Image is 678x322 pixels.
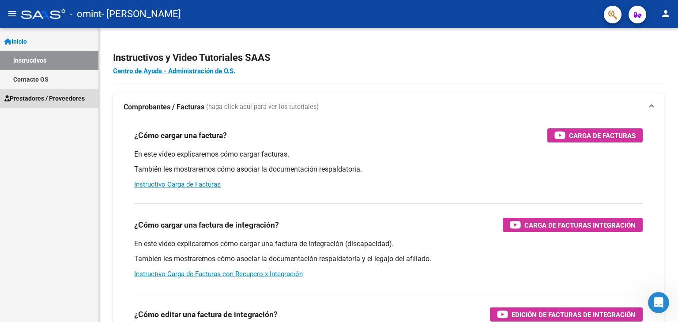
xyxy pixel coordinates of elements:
span: (haga click aquí para ver los tutoriales) [206,102,319,112]
p: En este video explicaremos cómo cargar facturas. [134,150,643,159]
span: Inicio [4,37,27,46]
h3: ¿Cómo editar una factura de integración? [134,308,278,321]
button: Carga de Facturas Integración [503,218,643,232]
iframe: Intercom live chat [648,292,669,313]
span: Carga de Facturas [569,130,636,141]
mat-expansion-panel-header: Comprobantes / Facturas (haga click aquí para ver los tutoriales) [113,93,664,121]
p: También les mostraremos cómo asociar la documentación respaldatoria y el legajo del afiliado. [134,254,643,264]
span: - omint [70,4,102,24]
h2: Instructivos y Video Tutoriales SAAS [113,49,664,66]
p: En este video explicaremos cómo cargar una factura de integración (discapacidad). [134,239,643,249]
h3: ¿Cómo cargar una factura de integración? [134,219,279,231]
button: Edición de Facturas de integración [490,307,643,322]
strong: Comprobantes / Facturas [124,102,204,112]
span: - [PERSON_NAME] [102,4,181,24]
p: También les mostraremos cómo asociar la documentación respaldatoria. [134,165,643,174]
span: Edición de Facturas de integración [512,309,636,320]
mat-icon: person [660,8,671,19]
span: Prestadores / Proveedores [4,94,85,103]
button: Carga de Facturas [547,128,643,142]
a: Centro de Ayuda - Administración de O.S. [113,67,235,75]
mat-icon: menu [7,8,18,19]
h3: ¿Cómo cargar una factura? [134,129,227,142]
span: Carga de Facturas Integración [524,220,636,231]
a: Instructivo Carga de Facturas [134,180,221,188]
a: Instructivo Carga de Facturas con Recupero x Integración [134,270,303,278]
